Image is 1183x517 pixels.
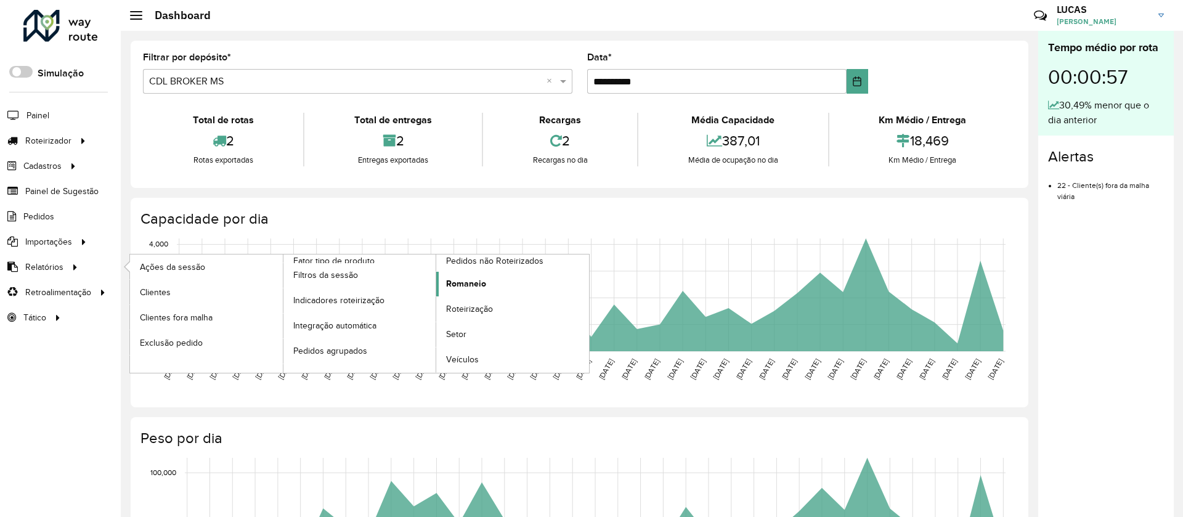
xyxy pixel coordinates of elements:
[757,357,775,381] text: [DATE]
[1057,171,1164,202] li: 22 - Cliente(s) fora da malha viária
[446,254,543,267] span: Pedidos não Roteirizados
[832,113,1013,128] div: Km Médio / Entrega
[436,322,589,347] a: Setor
[293,319,376,332] span: Integração automática
[142,9,211,22] h2: Dashboard
[293,254,375,267] span: Fator tipo de produto
[25,286,91,299] span: Retroalimentação
[23,210,54,223] span: Pedidos
[832,128,1013,154] div: 18,469
[917,357,935,381] text: [DATE]
[146,154,300,166] div: Rotas exportadas
[293,294,384,307] span: Indicadores roteirização
[803,357,821,381] text: [DATE]
[486,128,634,154] div: 2
[1027,2,1054,29] a: Contato Rápido
[734,357,752,381] text: [DATE]
[446,353,479,366] span: Veículos
[689,357,707,381] text: [DATE]
[641,154,824,166] div: Média de ocupação no dia
[597,357,615,381] text: [DATE]
[293,344,367,357] span: Pedidos agrupados
[643,357,661,381] text: [DATE]
[25,261,63,274] span: Relatórios
[283,288,436,313] a: Indicadores roteirização
[143,50,231,65] label: Filtrar por depósito
[130,330,283,355] a: Exclusão pedido
[25,134,71,147] span: Roteirizador
[832,154,1013,166] div: Km Médio / Entrega
[446,277,486,290] span: Romaneio
[780,357,798,381] text: [DATE]
[283,254,590,372] a: Pedidos não Roteirizados
[23,160,62,173] span: Cadastros
[436,348,589,372] a: Veículos
[436,297,589,322] a: Roteirização
[149,240,168,248] text: 4,000
[140,210,1016,228] h4: Capacidade por dia
[140,429,1016,447] h4: Peso por dia
[826,357,844,381] text: [DATE]
[1048,56,1164,98] div: 00:00:57
[146,113,300,128] div: Total de rotas
[964,357,982,381] text: [DATE]
[283,314,436,338] a: Integração automática
[23,311,46,324] span: Tático
[895,357,913,381] text: [DATE]
[130,280,283,304] a: Clientes
[307,128,478,154] div: 2
[486,113,634,128] div: Recargas
[587,50,612,65] label: Data
[446,328,466,341] span: Setor
[130,254,436,372] a: Fator tipo de produto
[140,286,171,299] span: Clientes
[130,254,283,279] a: Ações da sessão
[293,269,358,282] span: Filtros da sessão
[1048,148,1164,166] h4: Alertas
[641,128,824,154] div: 387,01
[307,154,478,166] div: Entregas exportadas
[436,272,589,296] a: Romaneio
[307,113,478,128] div: Total de entregas
[847,69,868,94] button: Choose Date
[26,109,49,122] span: Painel
[940,357,958,381] text: [DATE]
[872,357,890,381] text: [DATE]
[140,261,205,274] span: Ações da sessão
[140,311,213,324] span: Clientes fora malha
[1048,98,1164,128] div: 30,49% menor que o dia anterior
[38,66,84,81] label: Simulação
[140,336,203,349] span: Exclusão pedido
[712,357,730,381] text: [DATE]
[486,154,634,166] div: Recargas no dia
[620,357,638,381] text: [DATE]
[446,303,493,315] span: Roteirização
[986,357,1004,381] text: [DATE]
[1048,39,1164,56] div: Tempo médio por rota
[130,305,283,330] a: Clientes fora malha
[146,128,300,154] div: 2
[25,185,99,198] span: Painel de Sugestão
[849,357,867,381] text: [DATE]
[1057,16,1149,27] span: [PERSON_NAME]
[547,74,557,89] span: Clear all
[283,263,436,288] a: Filtros da sessão
[283,339,436,364] a: Pedidos agrupados
[666,357,684,381] text: [DATE]
[1057,4,1149,15] h3: LUCAS
[25,235,72,248] span: Importações
[641,113,824,128] div: Média Capacidade
[150,468,176,476] text: 100,000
